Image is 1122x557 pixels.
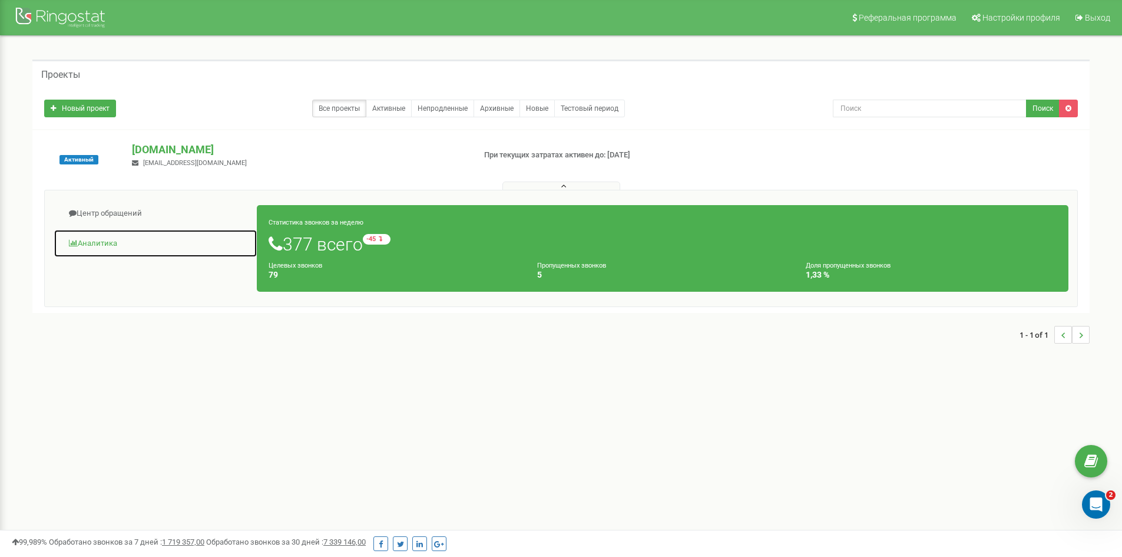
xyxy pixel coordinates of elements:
[1085,13,1110,22] span: Выход
[269,271,519,279] h4: 79
[833,100,1027,117] input: Поиск
[41,70,80,80] h5: Проекты
[269,234,1057,254] h1: 377 всего
[12,538,47,546] span: 99,989%
[143,159,247,167] span: [EMAIL_ADDRESS][DOMAIN_NAME]
[162,538,204,546] u: 1 719 357,00
[806,262,891,269] small: Доля пропущенных звонков
[537,262,606,269] small: Пропущенных звонков
[312,100,366,117] a: Все проекты
[59,155,98,164] span: Активный
[474,100,520,117] a: Архивные
[49,538,204,546] span: Обработано звонков за 7 дней :
[54,229,257,258] a: Аналитика
[859,13,956,22] span: Реферальная программа
[537,271,788,279] h4: 5
[206,538,366,546] span: Обработано звонков за 30 дней :
[1020,326,1054,344] span: 1 - 1 of 1
[484,150,729,161] p: При текущих затратах активен до: [DATE]
[554,100,625,117] a: Тестовый период
[806,271,1057,279] h4: 1,33 %
[44,100,116,117] a: Новый проект
[1026,100,1060,117] button: Поиск
[1020,314,1090,355] nav: ...
[519,100,555,117] a: Новые
[132,142,465,157] p: [DOMAIN_NAME]
[363,234,390,245] small: -45
[1082,490,1110,519] iframe: Intercom live chat
[54,199,257,228] a: Центр обращений
[366,100,412,117] a: Активные
[269,262,322,269] small: Целевых звонков
[269,219,363,226] small: Статистика звонков за неделю
[982,13,1060,22] span: Настройки профиля
[323,538,366,546] u: 7 339 146,00
[1106,490,1116,500] span: 2
[411,100,474,117] a: Непродленные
